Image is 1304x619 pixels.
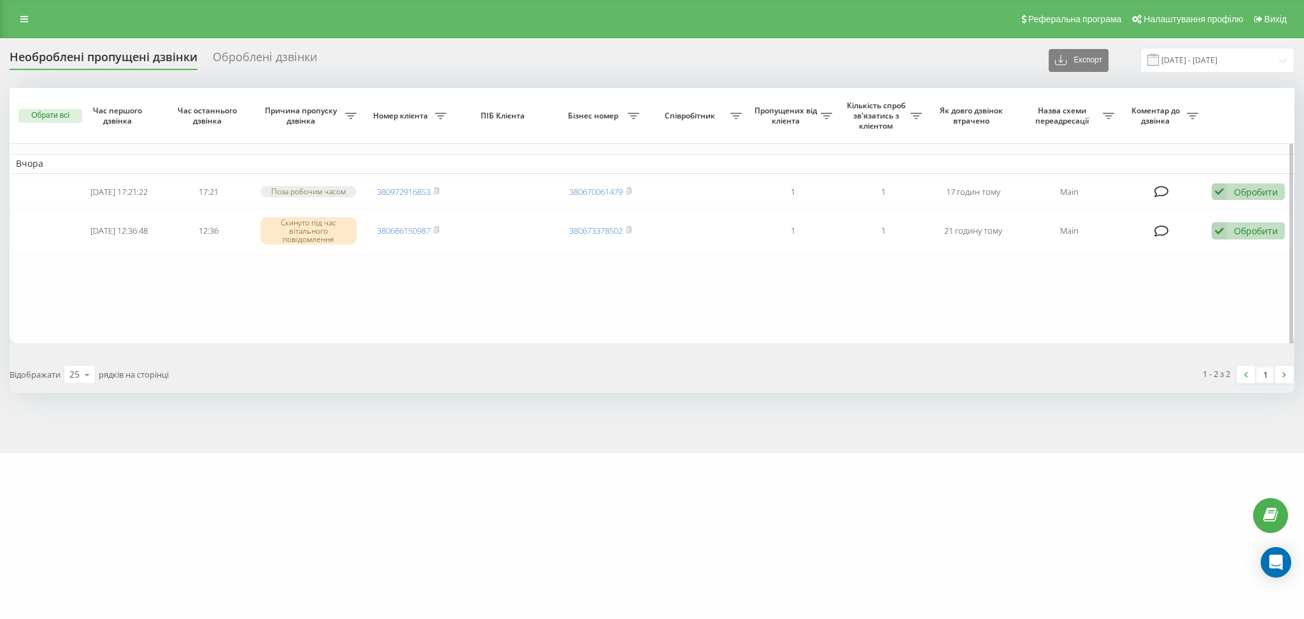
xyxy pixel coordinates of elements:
[1256,366,1275,383] a: 1
[1049,49,1109,72] button: Експорт
[755,106,820,125] span: Пропущених від клієнта
[74,210,164,252] td: [DATE] 12:36:48
[10,50,197,70] div: Необроблені пропущені дзвінки
[377,225,430,236] a: 380686150987
[377,186,430,197] a: 380972916853
[464,111,544,121] span: ПІБ Клієнта
[84,106,153,125] span: Час першого дзвінка
[260,186,357,197] div: Поза робочим часом
[260,217,357,245] div: Скинуто під час вітального повідомлення
[164,176,253,208] td: 17:21
[748,210,838,252] td: 1
[10,369,60,380] span: Відображати
[69,368,80,381] div: 25
[652,111,730,121] span: Співробітник
[1144,14,1243,24] span: Налаштування профілю
[562,111,628,121] span: Бізнес номер
[1028,14,1122,24] span: Реферальна програма
[18,109,82,123] button: Обрати всі
[1234,186,1278,198] div: Обробити
[1203,367,1230,380] div: 1 - 2 з 2
[928,176,1018,208] td: 17 годин тому
[1261,547,1291,578] div: Open Intercom Messenger
[748,176,838,208] td: 1
[10,154,1294,173] td: Вчора
[1234,225,1278,237] div: Обробити
[99,369,169,380] span: рядків на сторінці
[1024,106,1103,125] span: Назва схеми переадресації
[1018,210,1121,252] td: Main
[369,111,435,121] span: Номер клієнта
[1265,14,1287,24] span: Вихід
[928,210,1018,252] td: 21 годину тому
[164,210,253,252] td: 12:36
[839,176,928,208] td: 1
[74,176,164,208] td: [DATE] 17:21:22
[174,106,243,125] span: Час останнього дзвінка
[569,225,623,236] a: 380673378502
[839,210,928,252] td: 1
[569,186,623,197] a: 380670061479
[1018,176,1121,208] td: Main
[213,50,317,70] div: Оброблені дзвінки
[1127,106,1186,125] span: Коментар до дзвінка
[260,106,345,125] span: Причина пропуску дзвінка
[939,106,1008,125] span: Як довго дзвінок втрачено
[845,101,911,131] span: Кількість спроб зв'язатись з клієнтом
